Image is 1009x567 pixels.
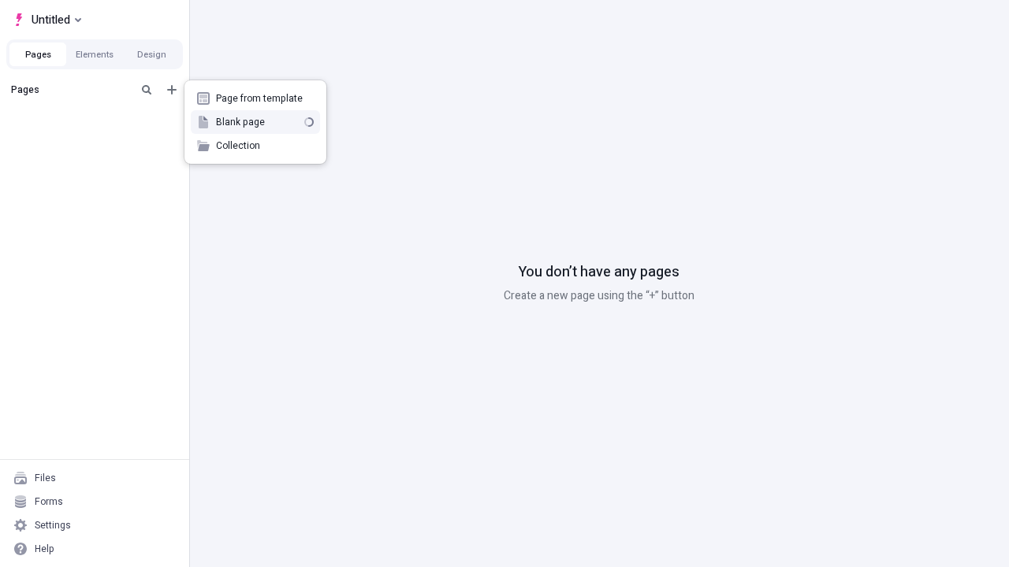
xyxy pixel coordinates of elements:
[35,519,71,532] div: Settings
[519,262,679,283] p: You don’t have any pages
[162,80,181,99] button: Add new
[216,92,314,105] span: Page from template
[216,139,314,152] span: Collection
[216,116,298,128] span: Blank page
[66,43,123,66] button: Elements
[6,8,87,31] button: Select site
[9,43,66,66] button: Pages
[184,80,326,164] div: Add new
[35,495,63,508] div: Forms
[35,472,56,484] div: Files
[35,543,54,555] div: Help
[32,10,70,29] span: Untitled
[11,83,131,96] div: Pages
[504,287,694,305] p: Create a new page using the “+” button
[123,43,180,66] button: Design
